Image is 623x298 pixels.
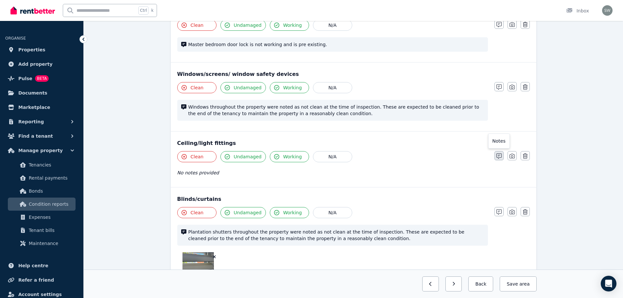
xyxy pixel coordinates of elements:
[566,8,589,14] div: Inbox
[5,273,78,287] a: Refer a friend
[177,20,216,31] button: Clean
[29,161,73,169] span: Tenancies
[191,84,204,91] span: Clean
[8,158,76,171] a: Tenancies
[234,22,262,28] span: Undamaged
[488,133,510,149] div: Notes
[18,89,47,97] span: Documents
[182,252,214,294] img: IMG_7079.jpg
[468,276,493,291] button: Back
[177,139,530,147] div: Ceiling/light fittings
[5,115,78,128] button: Reporting
[188,229,484,242] span: Plantation shutters throughout the property were noted as not clean at the time of inspection. Th...
[220,82,266,93] button: Undamaged
[220,207,266,218] button: Undamaged
[177,170,219,175] span: No notes provided
[18,132,53,140] span: Find a tenant
[177,195,530,203] div: Blinds/curtains
[18,147,63,154] span: Manage property
[10,6,55,15] img: RentBetter
[5,36,26,41] span: ORGANISE
[18,103,50,111] span: Marketplace
[177,82,216,93] button: Clean
[18,118,44,126] span: Reporting
[5,101,78,114] a: Marketplace
[29,213,73,221] span: Expenses
[5,130,78,143] button: Find a tenant
[8,198,76,211] a: Condition reports
[270,151,309,162] button: Working
[283,209,302,216] span: Working
[500,276,536,291] button: Save area
[18,262,48,270] span: Help centre
[8,184,76,198] a: Bonds
[8,171,76,184] a: Rental payments
[601,276,616,291] div: Open Intercom Messenger
[29,226,73,234] span: Tenant bills
[283,84,302,91] span: Working
[29,187,73,195] span: Bonds
[35,75,49,82] span: BETA
[29,200,73,208] span: Condition reports
[191,22,204,28] span: Clean
[191,153,204,160] span: Clean
[29,239,73,247] span: Maintenance
[234,153,262,160] span: Undamaged
[191,209,204,216] span: Clean
[5,144,78,157] button: Manage property
[18,75,32,82] span: Pulse
[313,20,352,31] button: N/A
[283,22,302,28] span: Working
[188,104,484,117] span: Windows throughout the property were noted as not clean at the time of inspection. These are expe...
[8,237,76,250] a: Maintenance
[602,5,613,16] img: Stacey Walker
[151,8,153,13] span: k
[177,151,216,162] button: Clean
[188,41,484,48] span: Master bedroom door lock is not working and is pre existing.
[270,82,309,93] button: Working
[283,153,302,160] span: Working
[138,6,148,15] span: Ctrl
[177,207,216,218] button: Clean
[234,209,262,216] span: Undamaged
[18,276,54,284] span: Refer a friend
[5,86,78,99] a: Documents
[519,281,529,287] span: area
[313,207,352,218] button: N/A
[8,211,76,224] a: Expenses
[270,20,309,31] button: Working
[5,58,78,71] a: Add property
[8,224,76,237] a: Tenant bills
[313,82,352,93] button: N/A
[5,72,78,85] a: PulseBETA
[220,151,266,162] button: Undamaged
[234,84,262,91] span: Undamaged
[18,60,53,68] span: Add property
[5,259,78,272] a: Help centre
[220,20,266,31] button: Undamaged
[5,43,78,56] a: Properties
[270,207,309,218] button: Working
[177,70,530,78] div: Windows/screens/ window safety devices
[29,174,73,182] span: Rental payments
[313,151,352,162] button: N/A
[18,46,45,54] span: Properties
